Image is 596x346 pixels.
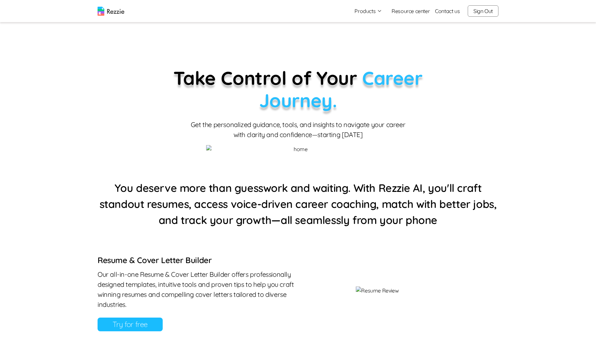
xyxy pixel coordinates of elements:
p: Our all-in-one Resume & Cover Letter Builder offers professionally designed templates, intuitive ... [98,269,315,310]
a: Try for free [98,318,163,331]
img: home [206,145,390,153]
a: Contact us [435,7,460,15]
span: Career Journey. [259,66,423,112]
img: Resume Review [356,286,498,295]
p: Take Control of Your [139,67,457,112]
button: Products [354,7,382,15]
button: Sign Out [468,5,498,17]
h4: You deserve more than guesswork and waiting. With Rezzie AI, you'll craft standout resumes, acces... [98,180,498,228]
h6: Resume & Cover Letter Builder [98,255,315,265]
p: Get the personalized guidance, tools, and insights to navigate your career with clarity and confi... [189,120,407,140]
img: logo [98,7,124,16]
a: Resource center [392,7,430,15]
